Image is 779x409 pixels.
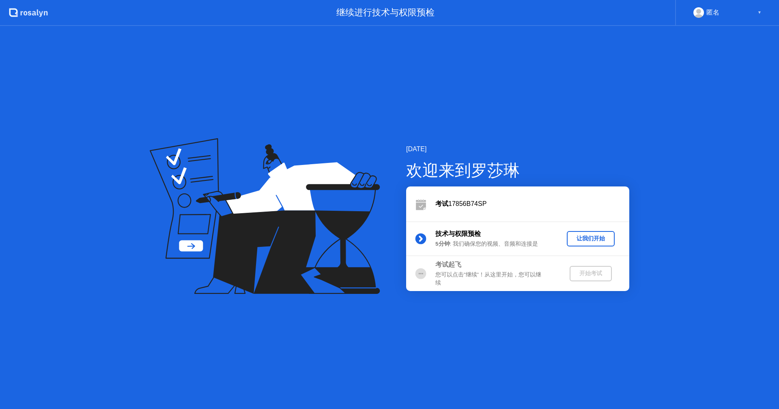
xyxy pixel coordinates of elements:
div: 让我们开始 [570,235,611,242]
div: 17856B74SP [435,199,629,209]
div: [DATE] [406,144,629,154]
div: 开始考试 [573,270,609,277]
button: 让我们开始 [567,231,615,246]
b: 技术与权限预检 [435,230,481,237]
b: 5分钟 [435,241,450,247]
div: 您可以点击”继续”！从这里开始，您可以继续 [435,271,552,287]
button: 开始考试 [570,266,612,281]
b: 考试起飞 [435,261,461,268]
div: : 我们确保您的视频、音频和连接是 [435,240,552,248]
b: 考试 [435,200,448,207]
div: ▼ [757,7,762,18]
div: 匿名 [706,7,719,18]
div: 欢迎来到罗莎琳 [406,158,629,182]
